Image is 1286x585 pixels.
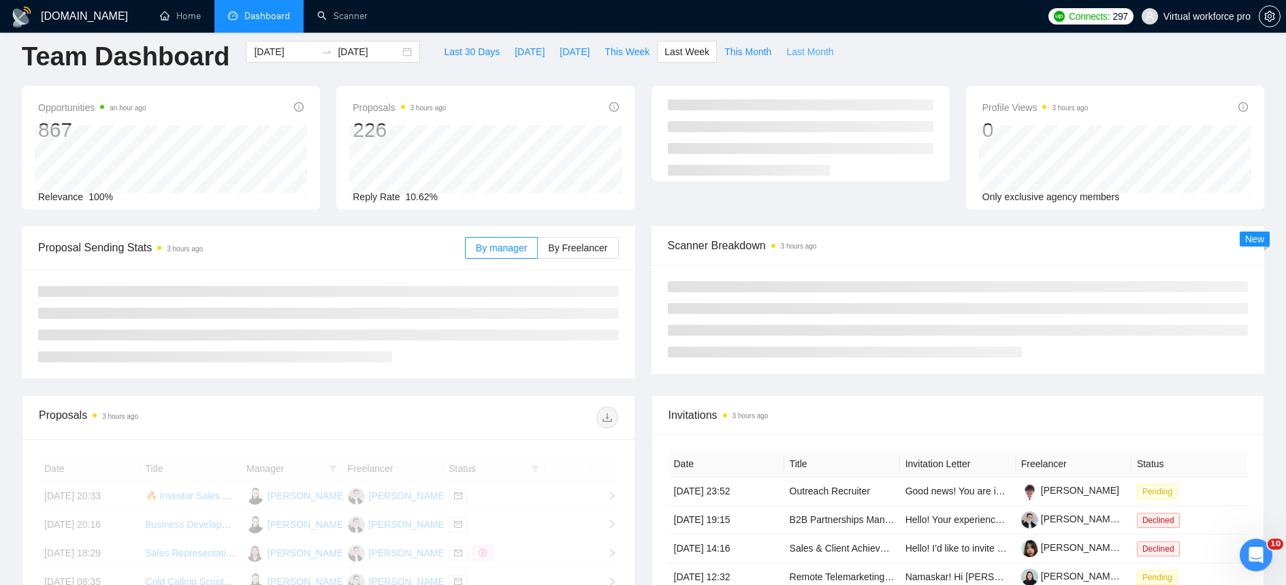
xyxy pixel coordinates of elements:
img: logo [11,6,33,28]
span: Opportunities [38,99,146,116]
a: Remote Telemarketing Associate [790,571,929,582]
th: Invitation Letter [900,451,1016,477]
span: swap-right [321,46,332,57]
a: Sales & Client Achievement Specialist [790,543,950,554]
button: [DATE] [552,41,597,63]
div: 226 [353,117,446,143]
span: [DATE] [515,44,545,59]
span: New [1245,234,1264,244]
h1: Team Dashboard [22,41,229,73]
a: [PERSON_NAME] B [PERSON_NAME] [1021,571,1209,582]
span: This Week [605,44,649,59]
span: Reply Rate [353,191,400,202]
div: Proposals [39,407,328,428]
span: Last Month [786,44,833,59]
span: Relevance [38,191,83,202]
span: Proposals [353,99,446,116]
img: c1AyKq6JICviXaEpkmdqJS9d0fu8cPtAjDADDsaqrL33dmlxerbgAEFrRdAYEnyeyq [1021,511,1038,528]
a: Outreach Recruiter [790,486,870,496]
span: user [1145,12,1155,21]
a: homeHome [160,10,201,22]
time: 3 hours ago [167,245,203,253]
a: Pending [1137,486,1183,496]
img: upwork-logo.png [1054,11,1065,22]
span: info-circle [609,102,619,112]
button: Last 30 Days [436,41,507,63]
time: 3 hours ago [733,412,769,420]
th: Status [1131,451,1247,477]
a: Declined [1137,543,1185,554]
time: an hour ago [110,104,146,112]
span: info-circle [1238,102,1248,112]
span: 10 [1268,539,1283,550]
iframe: Intercom live chat [1240,539,1272,571]
span: 10.62% [406,191,438,202]
a: Pending [1137,571,1183,582]
a: B2B Partnerships Manager — Help Us Bring Feminine Empowerment to Leading Organizations [790,514,1192,525]
button: [DATE] [507,41,552,63]
a: [PERSON_NAME] [PERSON_NAME] Baldelovar [1021,542,1248,553]
td: Outreach Recruiter [784,477,900,506]
span: Declined [1137,541,1180,556]
span: Only exclusive agency members [982,191,1120,202]
time: 3 hours ago [781,242,817,250]
th: Date [669,451,784,477]
button: Last Month [779,41,841,63]
span: Proposal Sending Stats [38,239,465,256]
button: This Month [717,41,779,63]
span: Last Week [664,44,709,59]
span: Pending [1137,570,1178,585]
a: [PERSON_NAME] [PERSON_NAME] [1021,513,1200,524]
img: c1fODwZsz5Fak3Hn876IX78oy_Rm60z6iPw_PJyZW1ox3cU6SluZIif8p2NurrcB7o [1021,540,1038,557]
span: to [321,46,332,57]
span: Scanner Breakdown [668,237,1249,254]
span: Dashboard [244,10,290,22]
span: setting [1259,11,1280,22]
td: Sales & Client Achievement Specialist [784,535,900,563]
time: 3 hours ago [102,413,138,420]
span: dashboard [228,11,238,20]
span: Invitations [669,407,1248,424]
span: 100% [89,191,113,202]
span: This Month [724,44,771,59]
time: 3 hours ago [1052,104,1088,112]
td: [DATE] 14:16 [669,535,784,563]
span: By Freelancer [548,242,607,253]
th: Freelancer [1016,451,1131,477]
td: [DATE] 23:52 [669,477,784,506]
a: Declined [1137,514,1185,525]
time: 3 hours ago [411,104,447,112]
div: 0 [982,117,1089,143]
input: End date [338,44,400,59]
span: 297 [1112,9,1127,24]
input: Start date [254,44,316,59]
span: Pending [1137,484,1178,499]
span: Last 30 Days [444,44,500,59]
span: info-circle [294,102,304,112]
a: setting [1259,11,1281,22]
span: By manager [476,242,527,253]
a: [PERSON_NAME] [1021,485,1119,496]
a: searchScanner [317,10,368,22]
td: [DATE] 19:15 [669,506,784,535]
span: Profile Views [982,99,1089,116]
span: Declined [1137,513,1180,528]
img: c1hv3Ejvl_MbrhbhCPY-oMzZvZqwmhRgpyYZ50OcLfAomjTRDAXyrc0qnCIfhKa2CB [1021,483,1038,500]
div: 867 [38,117,146,143]
span: Connects: [1069,9,1110,24]
th: Title [784,451,900,477]
button: setting [1259,5,1281,27]
span: [DATE] [560,44,590,59]
button: Last Week [657,41,717,63]
button: This Week [597,41,657,63]
td: B2B Partnerships Manager — Help Us Bring Feminine Empowerment to Leading Organizations [784,506,900,535]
